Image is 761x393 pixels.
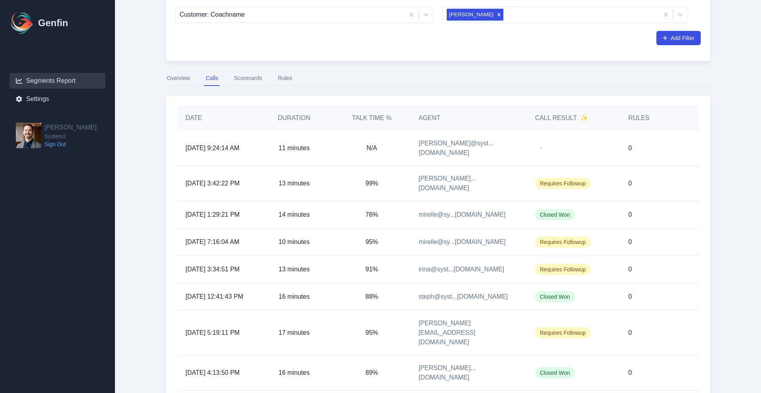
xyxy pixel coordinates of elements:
[628,143,632,153] p: 0
[535,113,588,123] h5: Call Result
[367,145,377,151] span: N/A
[535,291,575,302] span: Closed Won
[185,237,239,247] span: [DATE] 7:16:04 AM
[656,31,701,45] button: Add Filter
[165,71,191,86] button: Overview
[628,368,632,378] p: 0
[365,265,378,274] p: 91%
[365,179,378,188] p: 99%
[535,178,591,189] span: Requires Followup
[419,139,519,158] span: [PERSON_NAME]@syst...[DOMAIN_NAME]
[263,113,325,123] h5: Duration
[365,237,378,247] p: 95%
[185,328,240,338] span: [DATE] 5:19:11 PM
[628,328,632,338] p: 0
[419,292,508,301] span: steph@syst...[DOMAIN_NAME]
[580,113,588,123] span: ✨
[419,174,519,193] span: [PERSON_NAME]...[DOMAIN_NAME]
[365,328,378,338] p: 95%
[535,143,547,154] span: -
[628,237,632,247] p: 0
[419,319,519,347] span: [PERSON_NAME][EMAIL_ADDRESS][DOMAIN_NAME]
[495,9,503,21] div: Remove Desiree Schnell
[44,123,97,132] h2: [PERSON_NAME]
[185,143,239,153] span: [DATE] 9:24:14 AM
[628,210,632,219] p: 0
[276,71,294,86] button: Rules
[185,292,243,301] span: [DATE] 12:41:43 PM
[185,113,247,123] h5: Date
[10,91,105,107] a: Settings
[628,265,632,274] p: 0
[185,210,240,219] span: [DATE] 1:29:21 PM
[419,363,519,382] span: [PERSON_NAME]...[DOMAIN_NAME]
[279,368,310,378] p: 16 minutes
[185,368,240,378] span: [DATE] 4:13:50 PM
[204,71,220,86] button: Calls
[44,132,97,140] span: System2
[279,292,310,301] p: 16 minutes
[628,113,649,123] h5: Rules
[279,265,310,274] p: 13 minutes
[10,10,35,36] img: Logo
[535,264,591,275] span: Requires Followup
[185,265,240,274] span: [DATE] 3:34:51 PM
[365,292,378,301] p: 88%
[279,179,310,188] p: 13 minutes
[628,292,632,301] p: 0
[365,210,378,219] p: 76%
[419,113,440,123] h5: Agent
[535,327,591,338] span: Requires Followup
[44,140,97,148] a: Sign Out
[16,123,41,148] img: Jordan Stamman
[232,71,264,86] button: Scorecards
[279,143,310,153] p: 11 minutes
[419,265,504,274] span: irina@syst...[DOMAIN_NAME]
[341,113,403,123] h5: Talk Time %
[447,9,495,21] div: [PERSON_NAME]
[38,17,68,29] h1: Genfin
[628,179,632,188] p: 0
[535,209,575,220] span: Closed Won
[10,73,105,89] a: Segments Report
[279,237,310,247] p: 10 minutes
[185,179,240,188] span: [DATE] 3:42:22 PM
[279,328,310,338] p: 17 minutes
[365,368,378,378] p: 89%
[535,237,591,248] span: Requires Followup
[419,237,506,247] span: mirelle@sy...[DOMAIN_NAME]
[279,210,310,219] p: 14 minutes
[535,367,575,378] span: Closed Won
[419,210,506,219] span: mirelle@sy...[DOMAIN_NAME]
